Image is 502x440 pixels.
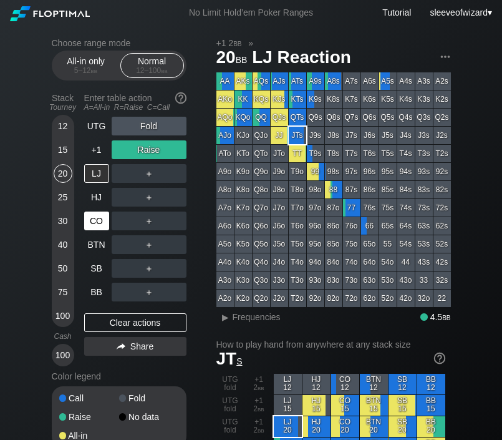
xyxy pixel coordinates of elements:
[216,290,234,307] div: A2o
[415,90,433,108] div: K3s
[415,199,433,217] div: 73s
[307,235,324,253] div: 95o
[361,290,379,307] div: 62o
[397,181,415,198] div: 84s
[361,127,379,144] div: J6s
[397,145,415,162] div: T4s
[343,217,360,235] div: 76o
[433,199,451,217] div: 72s
[433,351,446,365] img: help.32db89a4.svg
[119,394,179,403] div: Fold
[289,253,306,271] div: T4o
[250,48,353,69] span: LJ Reaction
[234,109,252,126] div: KQo
[379,217,397,235] div: 65s
[389,395,417,416] div: SB 15
[325,235,342,253] div: 85o
[253,109,270,126] div: QQ
[379,199,397,217] div: 75s
[325,290,342,307] div: 82o
[325,127,342,144] div: J8s
[397,235,415,253] div: 54s
[433,163,451,180] div: 92s
[433,290,451,307] div: 22
[302,395,331,416] div: HJ 15
[360,416,388,437] div: BTN 20
[126,66,178,75] div: 12 – 100
[234,163,252,180] div: K9o
[289,235,306,253] div: T5o
[271,145,288,162] div: JTo
[161,66,168,75] span: bb
[258,426,264,434] span: bb
[216,374,244,394] div: UTG fold
[174,91,188,105] img: help.32db89a4.svg
[123,54,181,77] div: Normal
[234,72,252,90] div: AKs
[271,235,288,253] div: J5o
[253,199,270,217] div: Q7o
[253,217,270,235] div: Q6o
[84,235,109,254] div: BTN
[216,72,234,90] div: AA
[325,72,342,90] div: A8s
[361,235,379,253] div: 65o
[216,127,234,144] div: AJo
[216,235,234,253] div: A5o
[59,413,119,421] div: Raise
[52,366,186,386] div: Color legend
[119,413,179,421] div: No data
[397,217,415,235] div: 64s
[216,90,234,108] div: AKo
[112,259,186,278] div: ＋
[47,88,79,117] div: Stack
[343,145,360,162] div: T7s
[325,199,342,217] div: 87o
[271,127,288,144] div: JJ
[379,181,397,198] div: 85s
[433,72,451,90] div: A2s
[84,337,186,356] div: Share
[361,145,379,162] div: T6s
[302,374,331,394] div: HJ 12
[433,217,451,235] div: 62s
[216,109,234,126] div: AQo
[234,271,252,289] div: K3o
[307,72,324,90] div: A9s
[325,217,342,235] div: 86o
[271,181,288,198] div: J8o
[415,271,433,289] div: 33
[379,145,397,162] div: T5s
[307,109,324,126] div: Q9s
[84,117,109,135] div: UTG
[397,90,415,108] div: K4s
[361,90,379,108] div: K6s
[343,181,360,198] div: 87s
[343,290,360,307] div: 72o
[307,145,324,162] div: T9s
[307,290,324,307] div: 92o
[415,163,433,180] div: 93s
[112,140,186,159] div: Raise
[216,145,234,162] div: ATo
[216,395,244,416] div: UTG fold
[289,181,306,198] div: T8o
[343,163,360,180] div: 97s
[361,199,379,217] div: 76s
[415,145,433,162] div: T3s
[331,416,359,437] div: CO 20
[271,109,288,126] div: QJs
[59,394,119,403] div: Call
[234,127,252,144] div: KJo
[302,416,331,437] div: HJ 20
[274,395,302,416] div: LJ 15
[361,181,379,198] div: 86s
[289,72,306,90] div: ATs
[307,90,324,108] div: K9s
[258,404,264,413] span: bb
[415,290,433,307] div: 32o
[325,181,342,198] div: 88
[397,290,415,307] div: 42o
[54,188,72,207] div: 25
[379,271,397,289] div: 53o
